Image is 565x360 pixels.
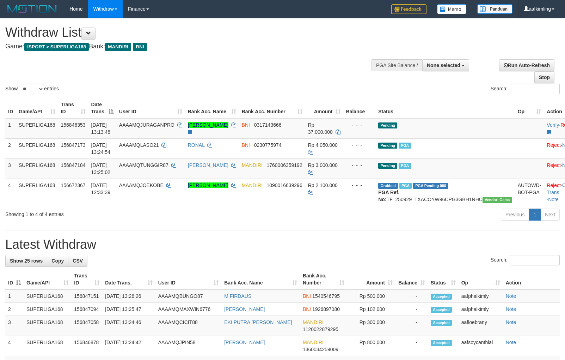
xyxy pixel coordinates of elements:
[5,4,59,14] img: MOTION_logo.png
[254,142,282,148] span: Copy 0230775974 to clipboard
[102,289,155,303] td: [DATE] 13:26:26
[547,142,561,148] a: Reject
[71,303,102,316] td: 156847094
[399,183,412,189] span: Marked by aafsengchandara
[73,258,83,264] span: CSV
[437,4,467,14] img: Button%20Memo.svg
[105,43,131,51] span: MANDIRI
[510,255,560,265] input: Search:
[224,319,292,325] a: EKI PUTRA [PERSON_NAME]
[459,336,503,356] td: aafsoycanthlai
[88,98,116,118] th: Date Trans.: activate to sort column descending
[303,306,311,312] span: BNI
[91,142,111,155] span: [DATE] 13:24:54
[529,209,541,221] a: 1
[254,122,282,128] span: Copy 0317143666 to clipboard
[308,122,333,135] span: Rp 37.000.000
[242,142,250,148] span: BNI
[431,294,452,300] span: Accepted
[305,98,343,118] th: Amount: activate to sort column ascending
[266,162,302,168] span: Copy 1760006359192 to clipboard
[547,182,561,188] a: Reject
[16,158,58,179] td: SUPERLIGA168
[515,98,544,118] th: Op: activate to sort column ascending
[10,258,43,264] span: Show 25 rows
[239,98,305,118] th: Bank Acc. Number: activate to sort column ascending
[395,316,428,336] td: -
[61,142,86,148] span: 156847173
[51,258,64,264] span: Copy
[347,316,395,336] td: Rp 300,000
[395,303,428,316] td: -
[155,289,221,303] td: AAAAMQBUNGO87
[71,316,102,336] td: 156847058
[395,336,428,356] td: -
[5,158,16,179] td: 3
[5,255,47,267] a: Show 25 rows
[347,269,395,289] th: Amount: activate to sort column ascending
[312,293,340,299] span: Copy 1540546795 to clipboard
[221,269,300,289] th: Bank Acc. Name: activate to sort column ascending
[16,118,58,139] td: SUPERLIGA168
[119,142,159,148] span: AAAAMQLASO21
[308,142,338,148] span: Rp 4.050.000
[303,326,338,332] span: Copy 1120022879295 to clipboard
[506,340,516,345] a: Note
[347,303,395,316] td: Rp 102,000
[16,138,58,158] td: SUPERLIGA168
[515,179,544,206] td: AUTOWD-BOT-PGA
[5,25,370,40] h1: Withdraw List
[510,84,560,94] input: Search:
[24,336,71,356] td: SUPERLIGA168
[375,179,515,206] td: TF_250929_TXACOYW96CPG3GBH1NHC
[459,316,503,336] td: aafloebrany
[5,316,24,336] td: 3
[303,347,338,352] span: Copy 1360034259009 to clipboard
[503,269,560,289] th: Action
[102,269,155,289] th: Date Trans.: activate to sort column ascending
[71,336,102,356] td: 156846878
[24,316,71,336] td: SUPERLIGA168
[5,269,24,289] th: ID: activate to sort column descending
[119,162,168,168] span: AAAAMQTUNGGIR87
[346,121,373,128] div: - - -
[422,59,469,71] button: None selected
[308,162,338,168] span: Rp 3.000.000
[547,162,561,168] a: Reject
[371,59,422,71] div: PGA Site Balance /
[431,307,452,313] span: Accepted
[399,163,411,169] span: Marked by aafsoycanthlai
[5,118,16,139] td: 1
[119,182,164,188] span: AAAAMQJOEKOBE
[102,316,155,336] td: [DATE] 13:24:46
[266,182,302,188] span: Copy 1090016639296 to clipboard
[534,71,554,83] a: Stop
[133,43,147,51] span: BNI
[343,98,376,118] th: Balance
[24,303,71,316] td: SUPERLIGA168
[548,197,559,202] a: Note
[185,98,239,118] th: Bank Acc. Name: activate to sort column ascending
[18,84,44,94] select: Showentries
[5,208,230,218] div: Showing 1 to 4 of 4 entries
[501,209,529,221] a: Previous
[5,138,16,158] td: 2
[116,98,185,118] th: User ID: activate to sort column ascending
[224,306,265,312] a: [PERSON_NAME]
[308,182,338,188] span: Rp 2.100.000
[399,143,411,149] span: Marked by aafchhiseyha
[5,179,16,206] td: 4
[155,336,221,356] td: AAAAMQJPIN58
[506,319,516,325] a: Note
[224,293,251,299] a: M FIRDAUS
[413,183,448,189] span: PGA Pending
[24,289,71,303] td: SUPERLIGA168
[242,122,250,128] span: BNI
[303,293,311,299] span: BNI
[491,255,560,265] label: Search:
[378,183,398,189] span: Grabbed
[491,84,560,94] label: Search:
[431,320,452,326] span: Accepted
[16,179,58,206] td: SUPERLIGA168
[5,84,59,94] label: Show entries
